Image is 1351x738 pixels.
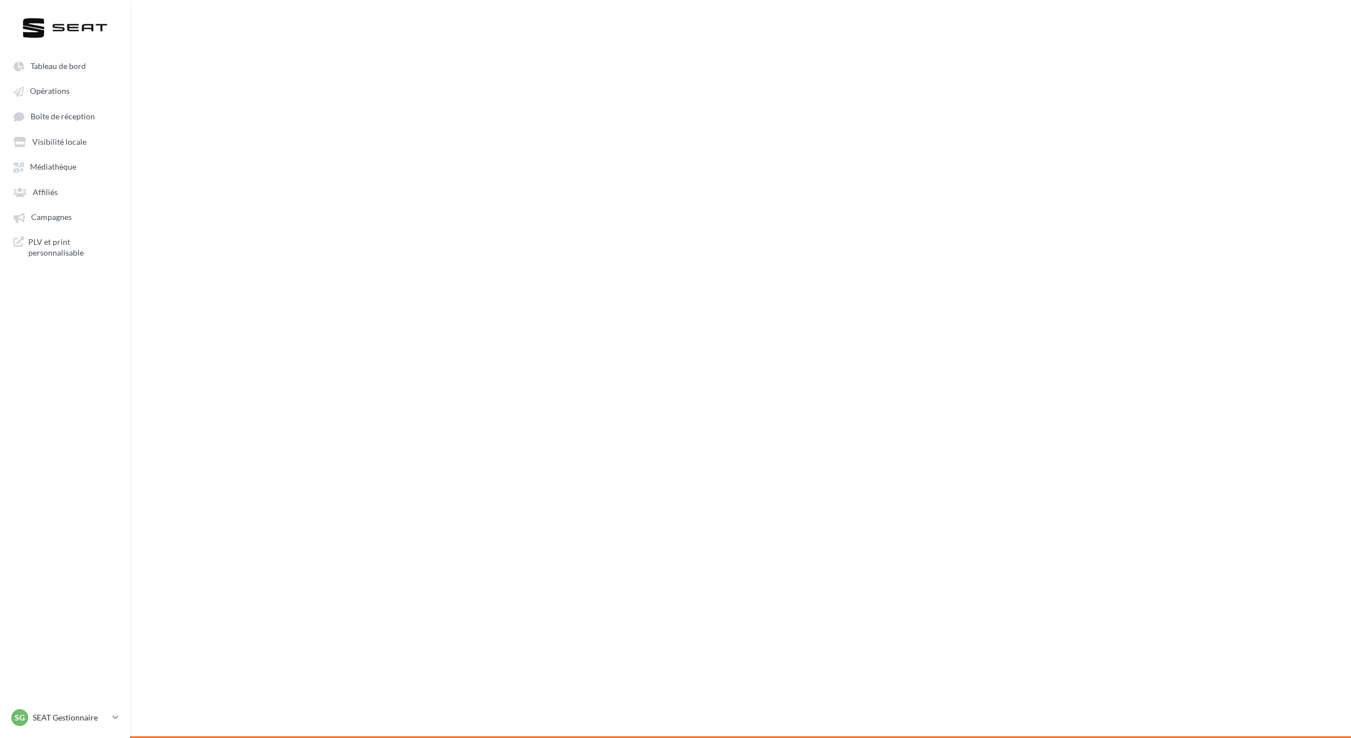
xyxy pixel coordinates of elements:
[30,87,70,96] span: Opérations
[7,206,123,227] a: Campagnes
[31,111,95,121] span: Boîte de réception
[32,137,86,146] span: Visibilité locale
[7,156,123,176] a: Médiathèque
[7,182,123,202] a: Affiliés
[30,162,76,172] span: Médiathèque
[9,707,121,728] a: SG SEAT Gestionnaire
[15,712,25,723] span: SG
[7,232,123,263] a: PLV et print personnalisable
[7,80,123,101] a: Opérations
[31,61,86,71] span: Tableau de bord
[7,55,123,76] a: Tableau de bord
[28,236,116,258] span: PLV et print personnalisable
[7,131,123,152] a: Visibilité locale
[33,712,108,723] p: SEAT Gestionnaire
[33,187,58,197] span: Affiliés
[31,213,72,222] span: Campagnes
[7,106,123,127] a: Boîte de réception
